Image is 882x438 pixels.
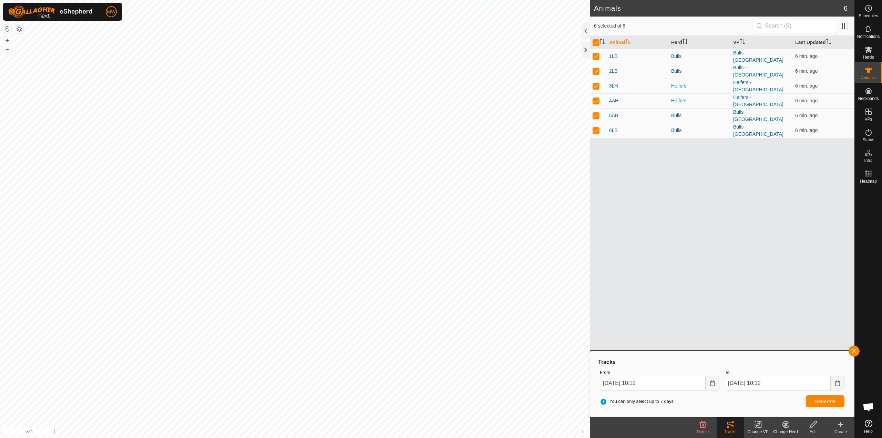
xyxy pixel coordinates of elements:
span: Herds [863,55,874,59]
p-sorticon: Activate to sort [625,40,631,45]
div: Tracks [717,429,744,435]
span: i [582,428,584,434]
span: Sep 10, 2025, 10:05 AM [795,98,818,103]
button: i [579,427,587,435]
div: Bulls [671,53,728,60]
a: Heifers - [GEOGRAPHIC_DATA] [733,80,783,92]
span: Neckbands [858,96,879,101]
p-sorticon: Activate to sort [740,40,745,45]
span: Help [864,429,873,434]
p-sorticon: Activate to sort [599,40,605,45]
a: Privacy Policy [268,429,294,435]
span: 4AH [609,97,618,104]
p-sorticon: Activate to sort [682,40,688,45]
button: Generate [806,395,844,407]
span: 5AB [609,112,618,119]
span: Sep 10, 2025, 10:05 AM [795,128,818,133]
span: Delete [697,429,709,434]
span: Sep 10, 2025, 10:05 AM [795,113,818,118]
span: MW [107,8,116,16]
a: Bulls - [GEOGRAPHIC_DATA] [733,124,783,137]
img: Gallagher Logo [8,6,94,18]
span: 6 [844,3,848,13]
div: Bulls [671,68,728,75]
label: From [600,369,719,376]
button: Reset Map [3,25,11,33]
th: Herd [668,36,730,49]
span: 3LH [609,82,618,90]
div: Tracks [597,358,847,366]
span: 2LB [609,68,618,75]
th: Last Updated [792,36,854,49]
div: Bulls [671,112,728,119]
button: Map Layers [15,25,23,33]
span: Heatmap [860,179,877,183]
button: Choose Date [831,376,844,390]
button: + [3,36,11,44]
a: Heifers - [GEOGRAPHIC_DATA] [733,94,783,107]
a: Bulls - [GEOGRAPHIC_DATA] [733,50,783,63]
span: VPs [864,117,872,121]
h2: Animals [594,4,844,12]
div: Edit [799,429,827,435]
div: Heifers [671,97,728,104]
span: Animals [861,76,876,80]
span: Sep 10, 2025, 10:05 AM [795,83,818,89]
a: Contact Us [302,429,322,435]
button: Choose Date [706,376,719,390]
div: Heifers [671,82,728,90]
span: Sep 10, 2025, 10:05 AM [795,53,818,59]
span: Sep 10, 2025, 10:05 AM [795,68,818,74]
span: 1LB [609,53,618,60]
span: Infra [864,159,872,163]
div: Bulls [671,127,728,134]
span: Notifications [857,34,880,39]
a: Bulls - [GEOGRAPHIC_DATA] [733,109,783,122]
th: VP [730,36,792,49]
span: 6 selected of 6 [594,22,754,30]
a: Bulls - [GEOGRAPHIC_DATA] [733,65,783,78]
span: Schedules [859,14,878,18]
div: Change Herd [772,429,799,435]
span: Generate [814,399,836,404]
div: Create [827,429,854,435]
div: Open chat [858,397,879,417]
span: You can only select up to 7 days [600,398,674,405]
th: Animal [606,36,668,49]
button: – [3,45,11,53]
span: 6LB [609,127,618,134]
div: Change VP [744,429,772,435]
a: Help [855,417,882,436]
input: Search (S) [754,19,837,33]
span: Status [862,138,874,142]
p-sorticon: Activate to sort [826,40,831,45]
label: To [725,369,844,376]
